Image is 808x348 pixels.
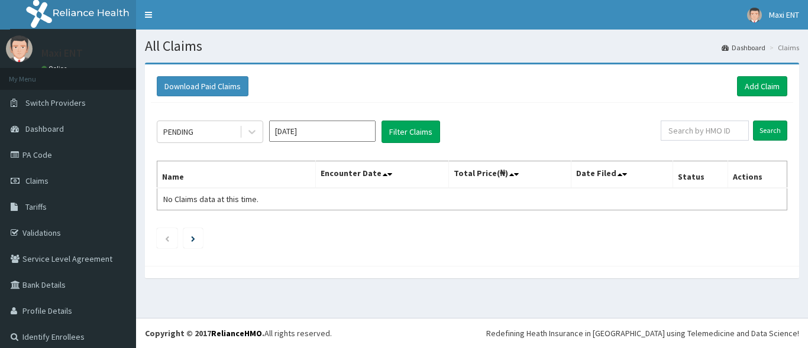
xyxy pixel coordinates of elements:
[722,43,765,53] a: Dashboard
[191,233,195,243] a: Next page
[728,161,787,188] th: Actions
[163,126,193,138] div: PENDING
[747,8,762,22] img: User Image
[673,161,728,188] th: Status
[136,318,808,348] footer: All rights reserved.
[157,76,248,96] button: Download Paid Claims
[163,194,258,204] span: No Claims data at this time.
[25,123,64,134] span: Dashboard
[269,121,376,142] input: Select Month and Year
[571,161,673,188] th: Date Filed
[661,121,749,141] input: Search by HMO ID
[41,48,83,58] p: Maxi ENT
[6,35,33,62] img: User Image
[448,161,571,188] th: Total Price(₦)
[316,161,448,188] th: Encounter Date
[164,233,170,243] a: Previous page
[145,328,264,339] strong: Copyright © 2017 .
[25,201,47,212] span: Tariffs
[737,76,787,96] a: Add Claim
[486,327,799,339] div: Redefining Heath Insurance in [GEOGRAPHIC_DATA] using Telemedicine and Data Science!
[767,43,799,53] li: Claims
[41,64,70,73] a: Online
[211,328,262,339] a: RelianceHMO
[25,175,49,186] span: Claims
[25,97,86,108] span: Switch Providers
[145,38,799,54] h1: All Claims
[753,121,787,141] input: Search
[382,121,440,143] button: Filter Claims
[157,161,316,188] th: Name
[769,9,799,20] span: Maxi ENT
